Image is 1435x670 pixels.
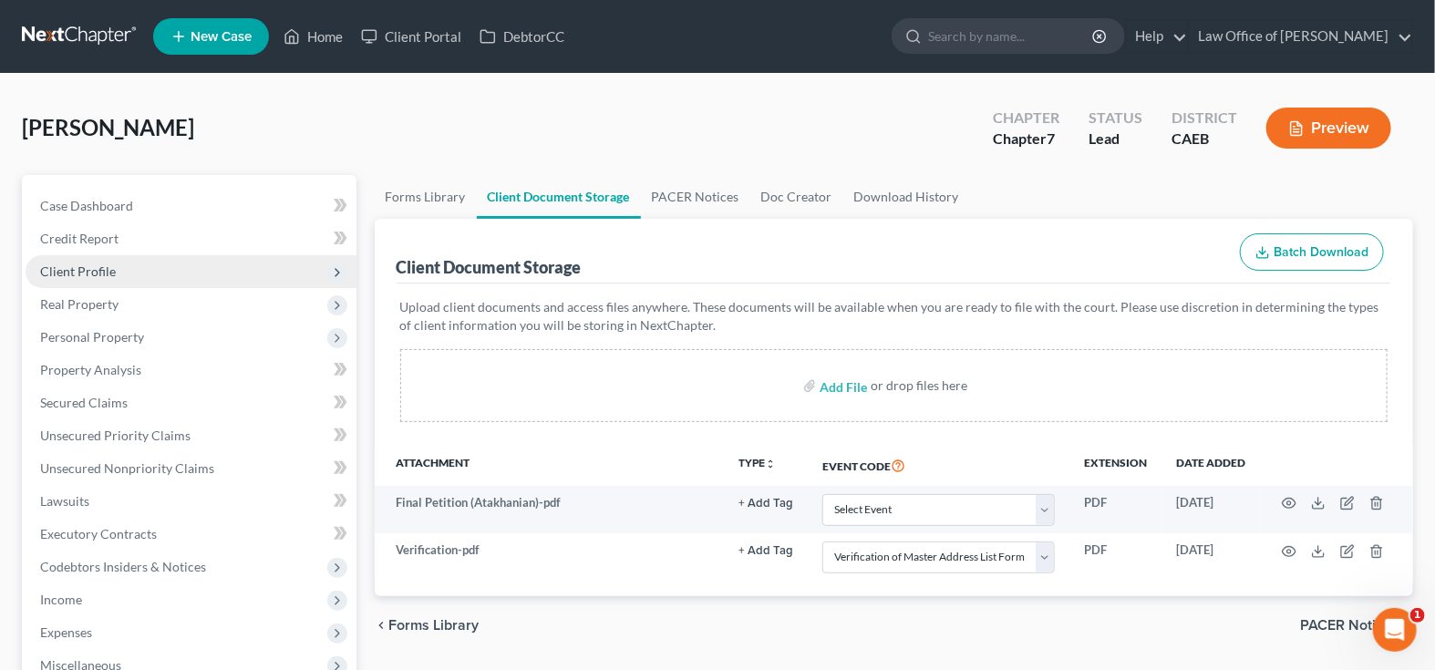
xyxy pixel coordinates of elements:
div: District [1172,108,1237,129]
span: Codebtors Insiders & Notices [40,559,206,574]
td: [DATE] [1161,486,1260,533]
a: Download History [843,175,970,219]
span: Unsecured Priority Claims [40,428,191,443]
button: PACER Notices chevron_right [1300,618,1413,633]
div: Status [1089,108,1142,129]
span: Real Property [40,296,119,312]
span: Executory Contracts [40,526,157,541]
a: Case Dashboard [26,190,356,222]
div: or drop files here [871,376,967,395]
a: Client Portal [352,20,470,53]
i: chevron_left [375,618,389,633]
td: PDF [1069,486,1161,533]
div: Chapter [993,129,1059,149]
button: TYPEunfold_more [738,458,776,469]
span: Lawsuits [40,493,89,509]
a: Home [274,20,352,53]
a: + Add Tag [738,494,793,511]
th: Extension [1069,444,1161,486]
span: Batch Download [1274,244,1368,260]
a: Unsecured Nonpriority Claims [26,452,356,485]
th: Attachment [375,444,725,486]
a: Help [1126,20,1187,53]
div: Client Document Storage [397,256,582,278]
a: Credit Report [26,222,356,255]
iframe: Intercom live chat [1373,608,1417,652]
span: 7 [1047,129,1055,147]
span: Client Profile [40,263,116,279]
button: + Add Tag [738,545,793,557]
a: Forms Library [375,175,477,219]
td: [DATE] [1161,533,1260,581]
span: New Case [191,30,252,44]
button: Batch Download [1240,233,1384,272]
th: Date added [1161,444,1260,486]
span: PACER Notices [1300,618,1399,633]
span: Property Analysis [40,362,141,377]
td: Final Petition (Atakhanian)-pdf [375,486,725,533]
button: Preview [1266,108,1391,149]
a: PACER Notices [641,175,750,219]
div: CAEB [1172,129,1237,149]
div: Chapter [993,108,1059,129]
span: Forms Library [389,618,480,633]
span: Personal Property [40,329,144,345]
span: Case Dashboard [40,198,133,213]
a: Law Office of [PERSON_NAME] [1189,20,1412,53]
a: Property Analysis [26,354,356,387]
th: Event Code [808,444,1069,486]
span: Credit Report [40,231,119,246]
a: Secured Claims [26,387,356,419]
button: + Add Tag [738,498,793,510]
td: Verification-pdf [375,533,725,581]
button: chevron_left Forms Library [375,618,480,633]
a: Unsecured Priority Claims [26,419,356,452]
a: Lawsuits [26,485,356,518]
span: Secured Claims [40,395,128,410]
i: unfold_more [765,459,776,469]
a: Executory Contracts [26,518,356,551]
input: Search by name... [928,19,1095,53]
span: 1 [1410,608,1425,623]
p: Upload client documents and access files anywhere. These documents will be available when you are... [400,298,1389,335]
span: Unsecured Nonpriority Claims [40,460,214,476]
span: Expenses [40,624,92,640]
a: + Add Tag [738,541,793,559]
div: Lead [1089,129,1142,149]
td: PDF [1069,533,1161,581]
a: DebtorCC [470,20,573,53]
a: Client Document Storage [477,175,641,219]
span: Income [40,592,82,607]
span: [PERSON_NAME] [22,114,194,140]
a: Doc Creator [750,175,843,219]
